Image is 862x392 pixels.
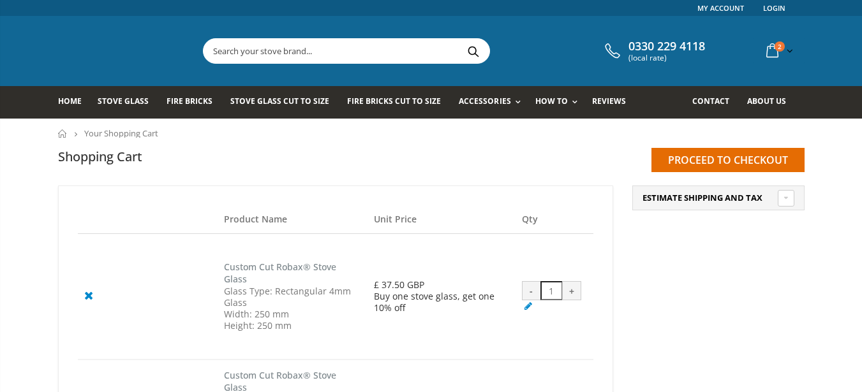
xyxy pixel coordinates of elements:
span: £ 37.50 GBP [374,279,424,291]
a: Custom Cut Robax® Stove Glass [224,261,336,285]
span: How To [535,96,568,106]
a: Estimate Shipping and Tax [643,192,794,204]
span: 2 [775,41,785,52]
span: Accessories [459,96,510,106]
th: Unit Price [368,205,516,234]
th: Qty [516,205,593,234]
a: 0330 229 4118 (local rate) [602,40,705,62]
a: Reviews [592,86,635,119]
div: Buy one stove glass, get one 10% off [374,291,509,314]
span: 0330 229 4118 [628,40,705,54]
span: Fire Bricks Cut To Size [347,96,441,106]
span: Fire Bricks [167,96,212,106]
a: Home [58,129,68,138]
a: Fire Bricks [167,86,222,119]
span: Your Shopping Cart [84,127,158,139]
a: Accessories [459,86,526,119]
a: Contact [692,86,739,119]
a: Stove Glass [98,86,158,119]
a: Stove Glass Cut To Size [230,86,339,119]
a: Fire Bricks Cut To Size [347,86,450,119]
span: Reviews [592,96,626,106]
span: (local rate) [628,54,705,62]
a: 2 [761,38,796,63]
span: Contact [692,96,729,106]
span: About us [747,96,786,106]
a: Home [58,86,91,119]
input: Search your stove brand... [204,39,632,63]
a: How To [535,86,584,119]
input: Proceed to checkout [651,148,805,172]
h1: Shopping Cart [58,148,142,165]
button: Search [459,39,488,63]
div: - [522,281,541,300]
span: Home [58,96,82,106]
a: About us [747,86,796,119]
span: Stove Glass [98,96,149,106]
div: + [562,281,581,300]
th: Product Name [218,205,368,234]
div: Glass Type: Rectangular 4mm Glass Width: 250 mm Height: 250 mm [224,286,361,332]
span: Stove Glass Cut To Size [230,96,329,106]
